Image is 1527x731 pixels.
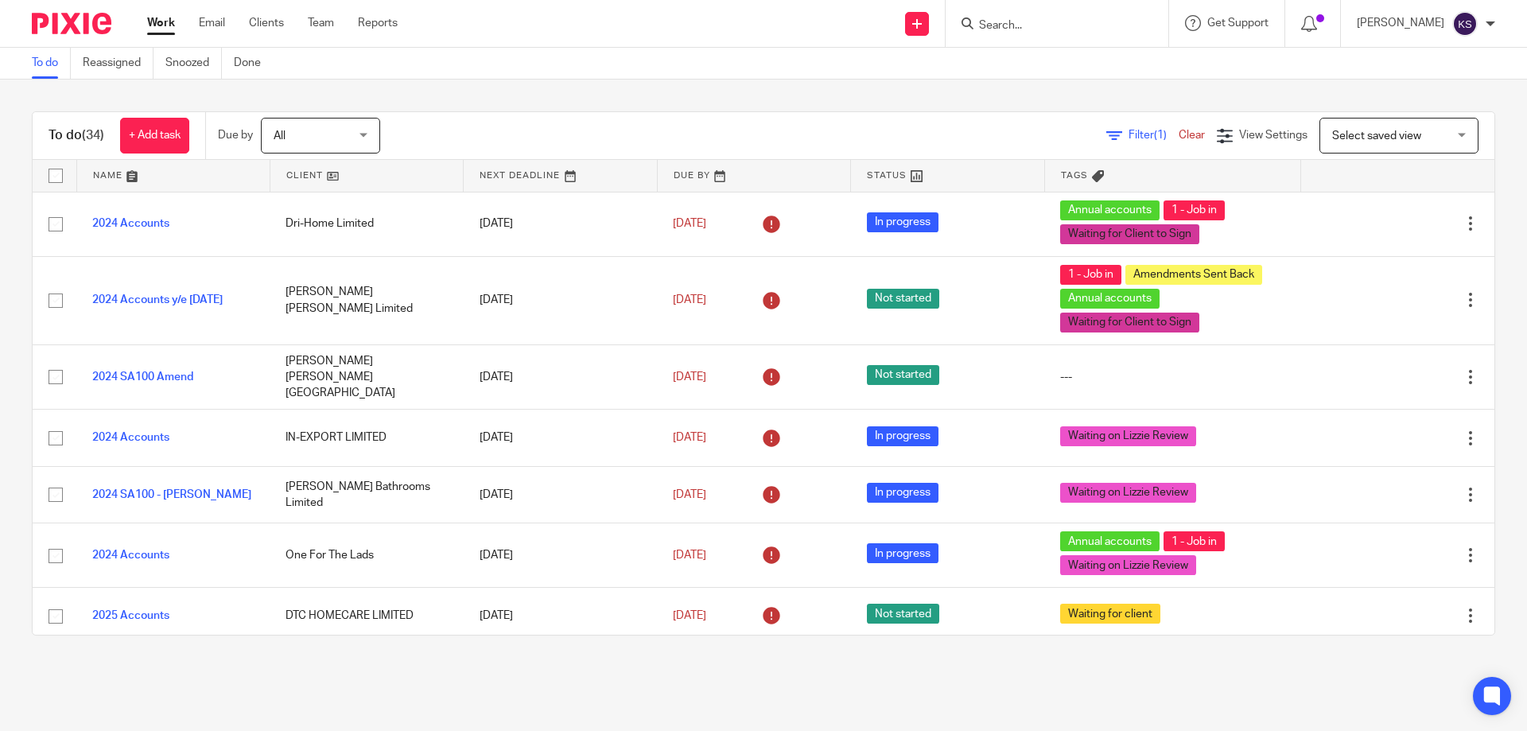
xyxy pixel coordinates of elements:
[249,15,284,31] a: Clients
[464,192,657,256] td: [DATE]
[147,15,175,31] a: Work
[92,610,169,621] a: 2025 Accounts
[1060,483,1196,503] span: Waiting on Lizzie Review
[274,130,286,142] span: All
[1060,313,1199,332] span: Waiting for Client to Sign
[165,48,222,79] a: Snoozed
[673,489,706,500] span: [DATE]
[1060,200,1160,220] span: Annual accounts
[867,212,938,232] span: In progress
[1060,289,1160,309] span: Annual accounts
[234,48,273,79] a: Done
[867,289,939,309] span: Not started
[1357,15,1444,31] p: [PERSON_NAME]
[867,426,938,446] span: In progress
[1332,130,1421,142] span: Select saved view
[199,15,225,31] a: Email
[1452,11,1478,37] img: svg%3E
[120,118,189,154] a: + Add task
[92,218,169,229] a: 2024 Accounts
[673,432,706,443] span: [DATE]
[1060,604,1160,624] span: Waiting for client
[867,483,938,503] span: In progress
[1061,171,1088,180] span: Tags
[673,550,706,561] span: [DATE]
[673,610,706,621] span: [DATE]
[92,550,169,561] a: 2024 Accounts
[867,365,939,385] span: Not started
[308,15,334,31] a: Team
[49,127,104,144] h1: To do
[92,294,223,305] a: 2024 Accounts y/e [DATE]
[1060,531,1160,551] span: Annual accounts
[83,48,153,79] a: Reassigned
[270,192,463,256] td: Dri-Home Limited
[82,129,104,142] span: (34)
[92,371,193,383] a: 2024 SA100 Amend
[1060,369,1284,385] div: ---
[464,256,657,344] td: [DATE]
[270,523,463,588] td: One For The Lads
[1154,130,1167,141] span: (1)
[1060,426,1196,446] span: Waiting on Lizzie Review
[270,466,463,523] td: [PERSON_NAME] Bathrooms Limited
[32,48,71,79] a: To do
[464,523,657,588] td: [DATE]
[218,127,253,143] p: Due by
[92,432,169,443] a: 2024 Accounts
[1239,130,1307,141] span: View Settings
[673,371,706,383] span: [DATE]
[673,294,706,305] span: [DATE]
[464,588,657,644] td: [DATE]
[1060,265,1121,285] span: 1 - Job in
[867,543,938,563] span: In progress
[270,588,463,644] td: DTC HOMECARE LIMITED
[1129,130,1179,141] span: Filter
[32,13,111,34] img: Pixie
[867,604,939,624] span: Not started
[270,256,463,344] td: [PERSON_NAME] [PERSON_NAME] Limited
[1179,130,1205,141] a: Clear
[1164,200,1225,220] span: 1 - Job in
[270,344,463,410] td: [PERSON_NAME] [PERSON_NAME][GEOGRAPHIC_DATA]
[270,410,463,466] td: IN-EXPORT LIMITED
[977,19,1121,33] input: Search
[1125,265,1262,285] span: Amendments Sent Back
[358,15,398,31] a: Reports
[673,218,706,229] span: [DATE]
[1060,224,1199,244] span: Waiting for Client to Sign
[464,410,657,466] td: [DATE]
[464,466,657,523] td: [DATE]
[1164,531,1225,551] span: 1 - Job in
[92,489,251,500] a: 2024 SA100 - [PERSON_NAME]
[464,344,657,410] td: [DATE]
[1207,17,1269,29] span: Get Support
[1060,555,1196,575] span: Waiting on Lizzie Review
